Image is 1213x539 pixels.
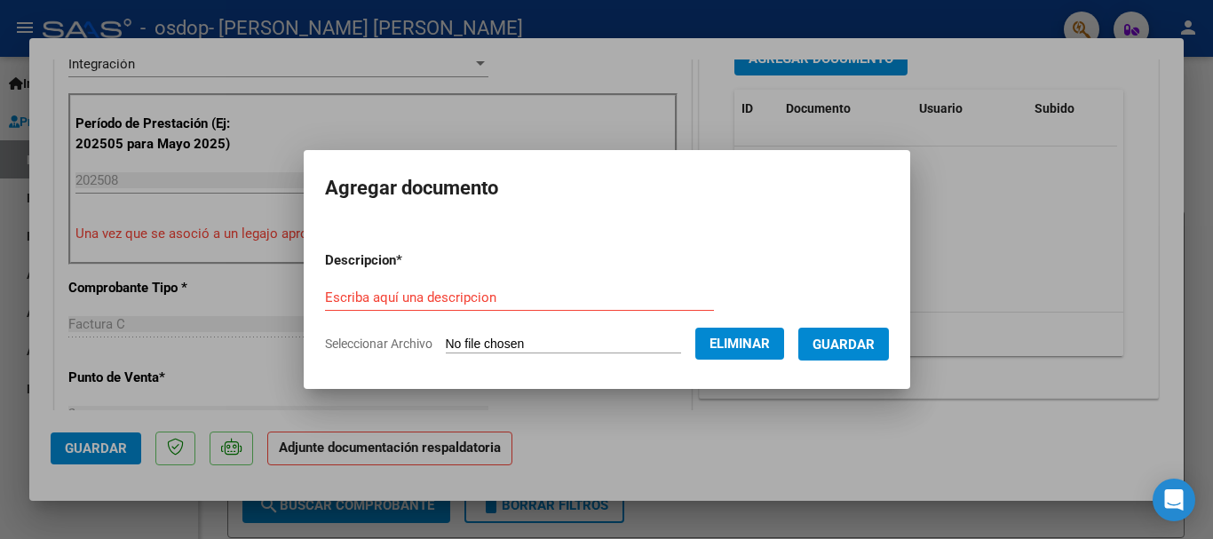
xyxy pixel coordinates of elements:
span: Seleccionar Archivo [325,337,432,351]
span: Guardar [813,337,875,353]
button: Guardar [798,328,889,361]
span: Eliminar [710,336,770,352]
div: Open Intercom Messenger [1153,479,1195,521]
h2: Agregar documento [325,171,889,205]
button: Eliminar [695,328,784,360]
p: Descripcion [325,250,495,271]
